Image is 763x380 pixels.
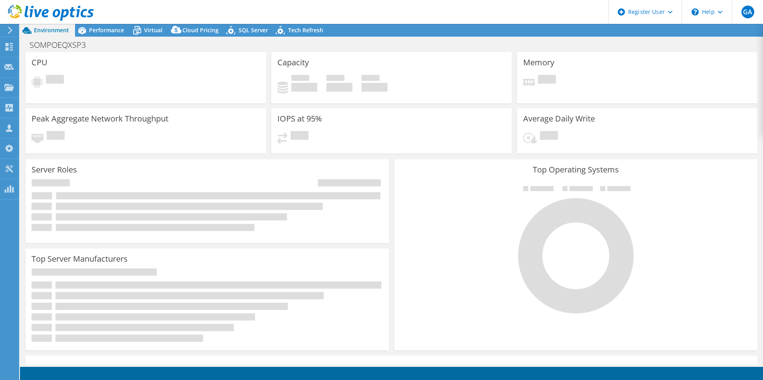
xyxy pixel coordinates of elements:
[326,75,344,83] span: Free
[277,58,309,67] h3: Capacity
[239,26,268,34] span: SQL Server
[46,75,64,86] span: Pending
[47,131,65,142] span: Pending
[291,75,309,83] span: Used
[523,58,554,67] h3: Memory
[523,114,595,123] h3: Average Daily Write
[34,26,69,34] span: Environment
[144,26,162,34] span: Virtual
[277,114,322,123] h3: IOPS at 95%
[538,75,556,86] span: Pending
[540,131,558,142] span: Pending
[32,165,77,174] h3: Server Roles
[182,26,219,34] span: Cloud Pricing
[291,83,317,92] h4: 0 GiB
[362,75,380,83] span: Total
[89,26,124,34] span: Performance
[362,83,387,92] h4: 0 GiB
[288,26,323,34] span: Tech Refresh
[32,255,128,263] h3: Top Server Manufacturers
[291,131,308,142] span: Pending
[400,165,751,174] h3: Top Operating Systems
[26,41,98,49] h1: SOMPOEQXSP3
[32,58,47,67] h3: CPU
[326,83,352,92] h4: 0 GiB
[692,8,699,16] svg: \n
[32,114,168,123] h3: Peak Aggregate Network Throughput
[741,6,754,18] span: GA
